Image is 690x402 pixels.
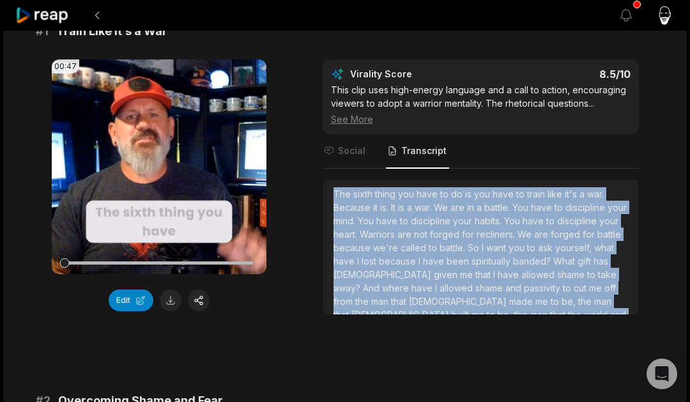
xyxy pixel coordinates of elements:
span: to [400,215,411,226]
span: man [530,309,550,320]
span: to [546,215,557,226]
span: to [516,189,527,199]
span: So [468,242,482,253]
span: a [477,202,484,213]
span: me [589,282,604,293]
span: have [417,189,440,199]
span: is. [380,202,391,213]
span: lost [362,256,379,267]
span: forged [430,229,462,240]
span: I [493,269,498,280]
span: ask [538,242,555,253]
span: Social [338,144,365,157]
span: made [509,296,535,307]
span: have [411,282,435,293]
span: shame [557,269,587,280]
span: I [357,256,362,267]
span: war. [587,189,604,199]
div: See More [331,112,631,126]
span: that [391,296,409,307]
span: to [429,242,440,253]
span: gift [578,256,594,267]
span: a [407,202,415,213]
span: I [418,256,423,267]
span: train [527,189,548,199]
button: Edit [109,290,153,311]
span: Warriors [360,229,397,240]
span: because [333,242,373,253]
span: is [465,189,474,199]
span: do [451,189,465,199]
span: have [376,215,400,226]
span: battle [597,229,621,240]
span: to [527,242,538,253]
div: This clip uses high-energy language and a call to action, encouraging viewers to adopt a warrior ... [331,83,631,126]
span: and [610,309,626,320]
span: be, [562,296,578,307]
span: yourself, [555,242,594,253]
span: built [452,309,471,320]
span: You [504,215,523,226]
span: [DEMOGRAPHIC_DATA] [409,296,509,307]
span: want [486,242,509,253]
span: to [551,296,562,307]
span: have [498,269,521,280]
span: cut [574,282,589,293]
span: are [450,202,467,213]
span: take [598,269,617,280]
span: battle. [440,242,468,253]
div: Open Intercom Messenger [647,359,677,389]
span: habits. [475,215,504,226]
span: world [584,309,610,320]
span: We [434,202,450,213]
span: mind. [333,215,358,226]
span: that [475,269,493,280]
span: a [579,189,587,199]
span: battle. [484,202,512,213]
span: allowed [440,282,475,293]
span: the [568,309,584,320]
span: heart. [333,229,360,240]
span: away? [333,282,363,293]
span: war. [415,202,434,213]
span: Because [333,202,373,213]
div: 8.5 /10 [493,68,631,81]
span: spiritually [471,256,513,267]
span: we're [373,242,401,253]
span: in [467,202,477,213]
span: And [363,282,382,293]
span: because [379,256,418,267]
span: We [517,229,534,240]
span: it [373,202,380,213]
span: banded? [513,256,553,267]
span: sixth [353,189,375,199]
span: passivity [524,282,563,293]
span: You [358,215,376,226]
span: you [474,189,493,199]
span: to [440,189,451,199]
span: # 1 [36,22,49,40]
span: [DEMOGRAPHIC_DATA] [333,269,434,280]
span: that [333,309,351,320]
span: The [333,189,353,199]
span: Transcript [401,144,447,157]
span: your [453,215,475,226]
span: thing [375,189,398,199]
span: for [583,229,597,240]
span: Train Like It’s a War [56,22,167,40]
span: from [333,296,355,307]
span: You [512,202,531,213]
span: have [333,256,357,267]
span: [DEMOGRAPHIC_DATA] [351,309,452,320]
span: been [447,256,471,267]
nav: Tabs [323,134,639,169]
span: have [523,215,546,226]
span: recliners. [477,229,517,240]
span: has [594,256,608,267]
span: discipline [557,215,599,226]
span: it's [565,189,579,199]
span: be, [498,309,514,320]
span: man [594,296,611,307]
span: where [382,282,411,293]
span: What [553,256,578,267]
